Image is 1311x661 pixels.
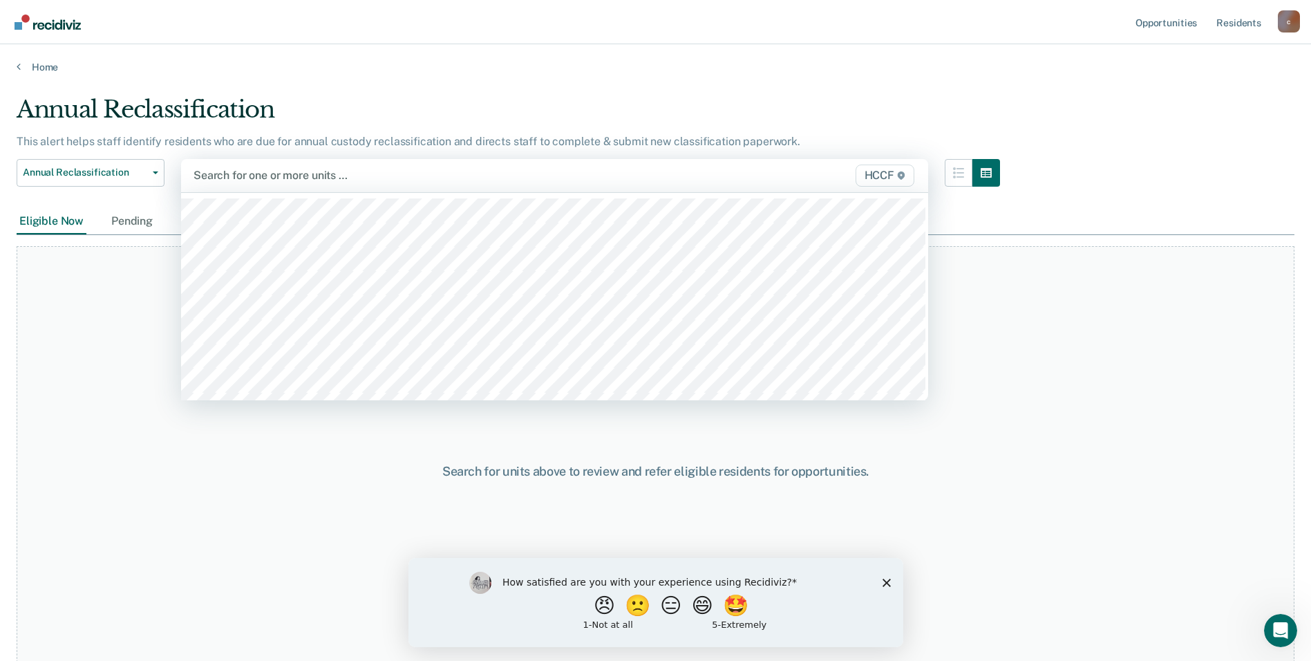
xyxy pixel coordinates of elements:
iframe: Survey by Kim from Recidiviz [408,558,903,647]
button: Annual Reclassification [17,159,164,187]
p: This alert helps staff identify residents who are due for annual custody reclassification and dir... [17,135,800,148]
a: Home [17,61,1294,73]
iframe: Intercom live chat [1264,614,1297,647]
div: Search for units above to review and refer eligible residents for opportunities. [337,464,975,479]
div: Eligible Now [17,209,86,234]
div: c [1278,10,1300,32]
img: Recidiviz [15,15,81,30]
span: HCCF [856,165,914,187]
span: Annual Reclassification [23,167,147,178]
div: Pending [109,209,155,234]
div: Annual Reclassification [17,95,1000,135]
button: Profile dropdown button [1278,10,1300,32]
